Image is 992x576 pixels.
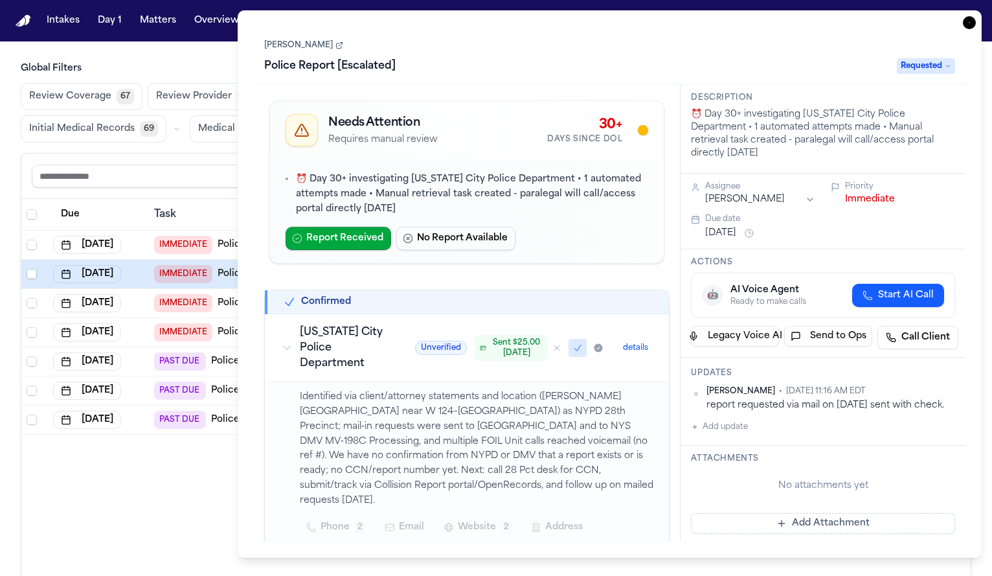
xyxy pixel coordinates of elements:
div: report requested via mail on [DATE] sent with check. [706,399,955,411]
button: Phone2 [300,516,373,539]
span: Review Coverage [29,90,111,103]
h2: Needs Attention [328,114,438,132]
button: Review Coverage67 [21,83,142,110]
button: Mark as received [589,339,607,357]
button: Intakes [41,9,85,32]
span: Unverified [415,341,467,355]
h3: [US_STATE] City Police Department [300,325,384,371]
button: Mark as no report [548,339,566,357]
button: The Flock [338,9,394,32]
span: [PERSON_NAME] [706,386,775,397]
h3: Actions [691,257,955,268]
span: 🤖 [707,289,718,302]
h3: Global Filters [21,62,971,75]
button: No Report Available [396,227,515,250]
button: details [618,340,653,356]
button: Report Received [286,227,391,250]
img: Finch Logo [16,15,31,27]
span: Initial Medical Records [29,122,135,135]
button: Start AI Call [852,284,944,307]
h3: Updates [691,368,955,378]
a: Call Client [877,326,958,349]
button: Tasks [252,9,286,32]
span: Requested [897,58,955,74]
button: Immediate [845,193,895,206]
span: [DATE] 11:16 AM EDT [786,386,866,397]
span: 69 [140,121,158,137]
button: Initial Medical Records69 [21,115,166,143]
p: Requires manual review [328,133,438,146]
button: Sent $25.00 [DATE] [475,335,548,361]
h1: Police Report [Escalated] [259,56,401,76]
button: Medical Records721 [190,115,310,143]
p: ⏰ Day 30+ investigating [US_STATE] City Police Department • 1 automated attempts made • Manual re... [691,108,955,160]
button: Matters [135,9,181,32]
button: Website2 [437,516,519,539]
button: [DATE] [53,411,121,429]
button: Address [524,516,591,539]
button: [DATE] [705,227,736,240]
p: ⏰ Day 30+ investigating [US_STATE] City Police Department • 1 automated attempts made • Manual re... [296,172,648,216]
a: Home [16,15,31,27]
p: Identified via client/attorney statements and location ([PERSON_NAME][GEOGRAPHIC_DATA] near W 124... [300,390,653,508]
div: AI Voice Agent [730,284,806,297]
div: Due date [705,214,955,224]
button: Mark as confirmed [569,339,587,357]
button: Firms [294,9,330,32]
div: Ready to make calls [730,297,806,307]
button: Send to Ops [784,326,872,347]
h3: Attachments [691,454,955,464]
a: [PERSON_NAME] [264,40,343,51]
h2: Confirmed [301,295,351,308]
span: • [779,386,782,397]
button: Legacy Voice AI [691,326,779,347]
button: Day 1 [93,9,127,32]
button: Snooze task [741,225,757,241]
span: 67 [117,89,134,104]
div: Priority [845,181,955,192]
div: Assignee [705,181,815,192]
span: Review Provider [156,90,232,103]
button: Add Attachment [691,513,955,534]
button: Email [378,516,432,539]
button: Review Provider15 [148,83,262,110]
div: 30+ [547,116,622,134]
span: 15 [237,89,253,104]
span: Start AI Call [878,289,934,302]
span: Medical Records [198,122,276,135]
button: Add update [691,419,748,435]
span: Sent $ 25.00 [DATE] [490,338,543,358]
div: No attachments yet [691,479,955,492]
div: Days Since DOL [547,134,622,144]
h3: Description [691,93,955,103]
button: Overview [189,9,244,32]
